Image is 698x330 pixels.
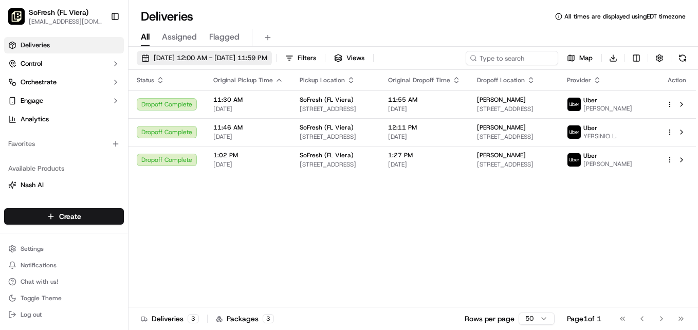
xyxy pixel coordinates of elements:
span: Settings [21,245,44,253]
span: [PERSON_NAME] [583,104,632,113]
button: SoFresh (FL Viera)SoFresh (FL Viera)[EMAIL_ADDRESS][DOMAIN_NAME] [4,4,106,29]
span: [DATE] [388,133,461,141]
input: Got a question? Start typing here... [27,66,185,77]
span: Control [21,59,42,68]
span: Filters [298,53,316,63]
button: Nash AI [4,177,124,193]
span: [STREET_ADDRESS] [477,105,551,113]
button: Create [4,208,124,225]
span: Fleet [21,199,35,208]
button: Fleet [4,195,124,212]
span: Map [579,53,593,63]
span: Flagged [209,31,240,43]
span: Uber [583,96,597,104]
span: Nash AI [21,180,44,190]
div: 📗 [10,150,19,158]
div: 3 [263,314,274,323]
button: Filters [281,51,321,65]
span: [DATE] [388,160,461,169]
div: 3 [188,314,199,323]
button: [EMAIL_ADDRESS][DOMAIN_NAME] [29,17,102,26]
button: Orchestrate [4,74,124,90]
a: Powered byPylon [72,174,124,182]
span: Engage [21,96,43,105]
img: uber-new-logo.jpeg [567,125,581,139]
span: Log out [21,310,42,319]
button: Log out [4,307,124,322]
span: Deliveries [21,41,50,50]
span: Uber [583,152,597,160]
span: API Documentation [97,149,165,159]
span: Pylon [102,174,124,182]
button: Engage [4,93,124,109]
span: SoFresh (FL Viera) [300,151,354,159]
button: SoFresh (FL Viera) [29,7,88,17]
div: Packages [216,314,274,324]
span: Create [59,211,81,222]
button: Map [562,51,597,65]
span: [STREET_ADDRESS] [477,133,551,141]
div: Action [666,76,688,84]
span: Uber [583,124,597,132]
img: Nash [10,10,31,31]
span: [DATE] [213,105,283,113]
span: 11:46 AM [213,123,283,132]
a: Deliveries [4,37,124,53]
span: [STREET_ADDRESS] [477,160,551,169]
span: YERSINIO L. [583,132,617,140]
span: Views [346,53,364,63]
span: Orchestrate [21,78,57,87]
button: Views [329,51,369,65]
span: 12:11 PM [388,123,461,132]
img: SoFresh (FL Viera) [8,8,25,25]
span: Status [137,76,154,84]
span: [DATE] [213,160,283,169]
img: uber-new-logo.jpeg [567,153,581,167]
span: [STREET_ADDRESS] [300,105,372,113]
div: 💻 [87,150,95,158]
span: SoFresh (FL Viera) [300,96,354,104]
img: uber-new-logo.jpeg [567,98,581,111]
div: Favorites [4,136,124,152]
button: Start new chat [175,101,187,114]
span: 1:27 PM [388,151,461,159]
span: Pickup Location [300,76,345,84]
button: Refresh [675,51,690,65]
a: Nash AI [8,180,120,190]
span: Dropoff Location [477,76,525,84]
span: [DATE] [388,105,461,113]
button: [DATE] 12:00 AM - [DATE] 11:59 PM [137,51,272,65]
span: Provider [567,76,591,84]
p: Welcome 👋 [10,41,187,58]
span: Analytics [21,115,49,124]
div: Page 1 of 1 [567,314,601,324]
span: [PERSON_NAME] [477,123,526,132]
a: 💻API Documentation [83,145,169,163]
span: [PERSON_NAME] [583,160,632,168]
button: Toggle Theme [4,291,124,305]
span: Notifications [21,261,57,269]
h1: Deliveries [141,8,193,25]
span: Toggle Theme [21,294,62,302]
span: Assigned [162,31,197,43]
span: [DATE] [213,133,283,141]
span: SoFresh (FL Viera) [300,123,354,132]
div: We're available if you need us! [35,108,130,117]
a: Analytics [4,111,124,127]
span: Original Pickup Time [213,76,273,84]
button: Settings [4,242,124,256]
span: 11:30 AM [213,96,283,104]
div: Start new chat [35,98,169,108]
span: Original Dropoff Time [388,76,450,84]
span: 11:55 AM [388,96,461,104]
input: Type to search [466,51,558,65]
button: Notifications [4,258,124,272]
span: Knowledge Base [21,149,79,159]
span: [STREET_ADDRESS] [300,160,372,169]
span: [DATE] 12:00 AM - [DATE] 11:59 PM [154,53,267,63]
span: [PERSON_NAME] [477,151,526,159]
div: Deliveries [141,314,199,324]
img: 1736555255976-a54dd68f-1ca7-489b-9aae-adbdc363a1c4 [10,98,29,117]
